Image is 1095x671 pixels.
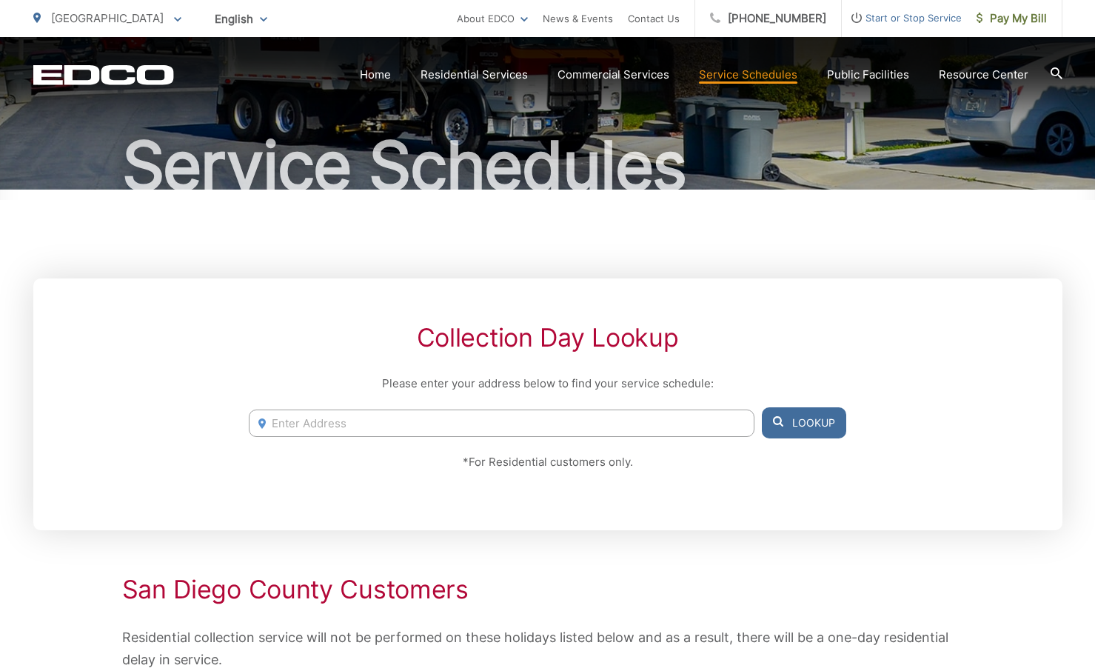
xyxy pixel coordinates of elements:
[51,11,164,25] span: [GEOGRAPHIC_DATA]
[204,6,278,32] span: English
[249,453,845,471] p: *For Residential customers only.
[122,575,974,604] h2: San Diego County Customers
[360,66,391,84] a: Home
[33,64,174,85] a: EDCD logo. Return to the homepage.
[249,375,845,393] p: Please enter your address below to find your service schedule:
[249,323,845,353] h2: Collection Day Lookup
[977,10,1047,27] span: Pay My Bill
[939,66,1028,84] a: Resource Center
[543,10,613,27] a: News & Events
[827,66,909,84] a: Public Facilities
[249,410,754,437] input: Enter Address
[457,10,528,27] a: About EDCO
[33,129,1062,203] h1: Service Schedules
[628,10,680,27] a: Contact Us
[699,66,797,84] a: Service Schedules
[122,627,974,671] p: Residential collection service will not be performed on these holidays listed below and as a resu...
[557,66,669,84] a: Commercial Services
[421,66,528,84] a: Residential Services
[762,407,846,438] button: Lookup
